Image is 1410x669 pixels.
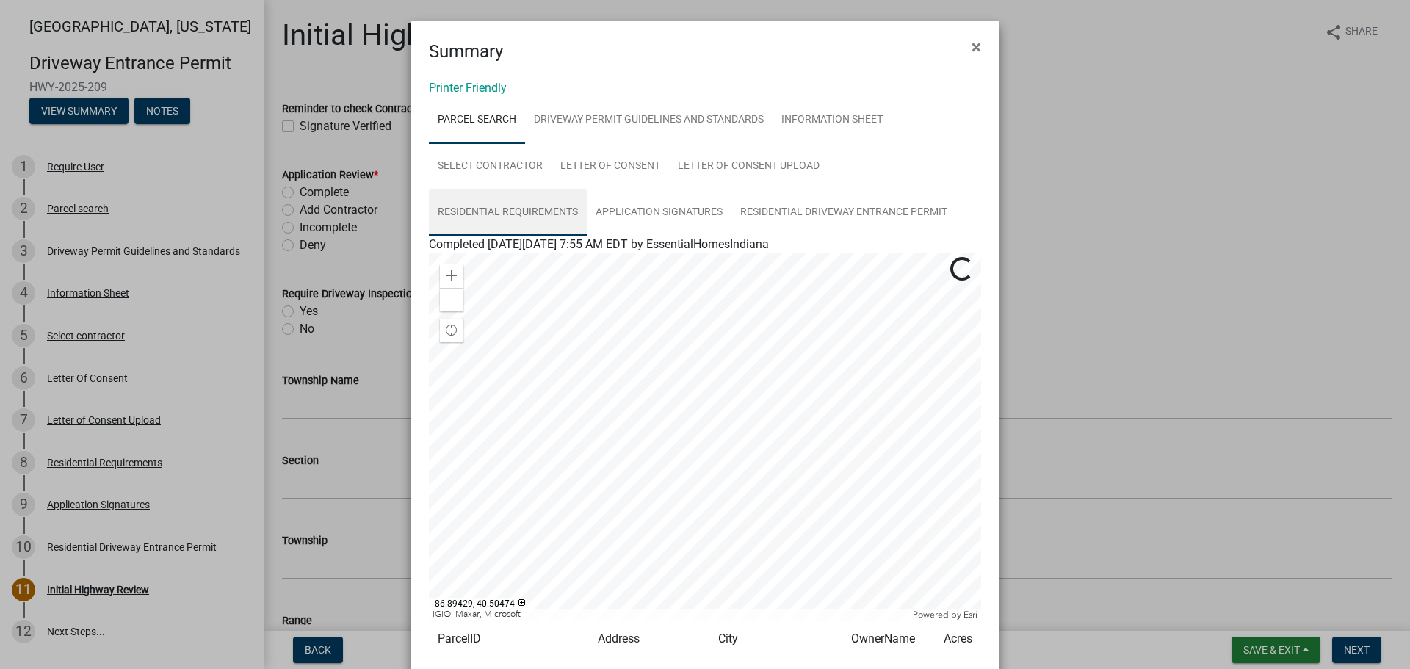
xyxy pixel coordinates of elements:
a: Driveway Permit Guidelines and Standards [525,97,773,144]
td: City [709,621,842,657]
a: Select contractor [429,143,552,190]
td: ParcelID [429,621,589,657]
div: Find my location [440,319,463,342]
td: OwnerName [842,621,932,657]
a: Residential Requirements [429,189,587,236]
a: Esri [963,610,977,620]
a: Parcel search [429,97,525,144]
div: Powered by [909,609,981,621]
a: Letter of Consent Upload [669,143,828,190]
span: Completed [DATE][DATE] 7:55 AM EDT by EssentialHomesIndiana [429,237,769,251]
div: Zoom in [440,264,463,288]
a: Information Sheet [773,97,892,144]
td: Acres [933,621,981,657]
div: Zoom out [440,288,463,311]
div: IGIO, Maxar, Microsoft [429,609,909,621]
a: Application Signatures [587,189,731,236]
td: Address [589,621,710,657]
span: × [972,37,981,57]
a: Residential Driveway Entrance Permit [731,189,956,236]
h4: Summary [429,38,503,65]
a: Printer Friendly [429,81,507,95]
a: Letter Of Consent [552,143,669,190]
button: Close [960,26,993,68]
